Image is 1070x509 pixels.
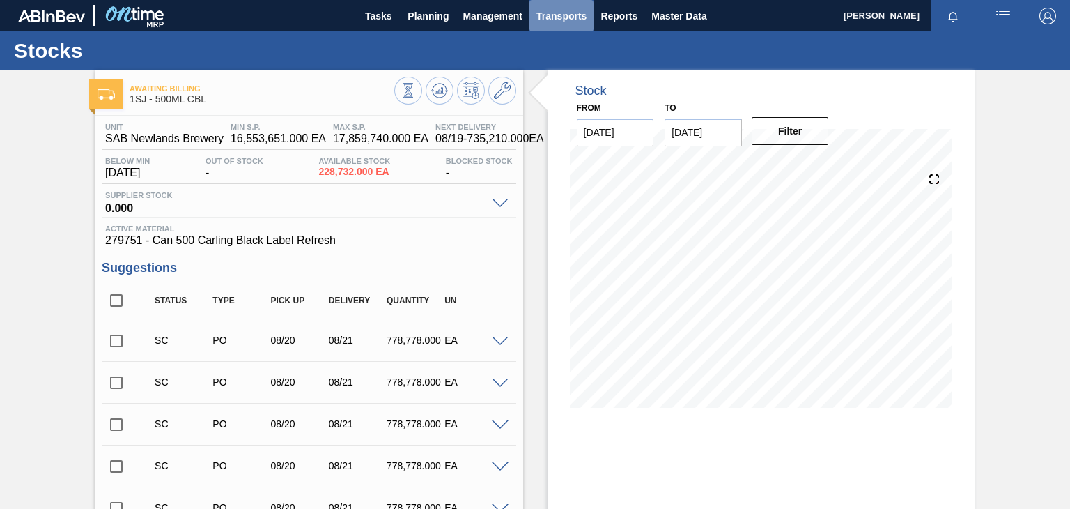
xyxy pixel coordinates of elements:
[383,296,447,305] div: Quantity
[363,8,394,24] span: Tasks
[665,119,742,146] input: mm/dd/yyyy
[333,132,428,145] span: 17,859,740.000 EA
[231,132,326,145] span: 16,553,651.000 EA
[435,123,544,131] span: Next Delivery
[441,460,504,471] div: EA
[267,460,331,471] div: 08/20/2025
[441,296,504,305] div: UN
[325,460,389,471] div: 08/21/2025
[931,6,975,26] button: Notifications
[325,418,389,430] div: 08/21/2025
[151,418,215,430] div: Suggestion Created
[206,157,263,165] span: Out Of Stock
[577,103,601,113] label: From
[318,167,390,177] span: 228,732.000 EA
[651,8,706,24] span: Master Data
[575,84,607,98] div: Stock
[435,132,544,145] span: 08/19 - 735,210.000 EA
[325,335,389,346] div: 08/21/2025
[457,77,485,105] button: Schedule Inventory
[442,157,516,179] div: -
[267,377,331,388] div: 08/20/2025
[151,335,215,346] div: Suggestion Created
[151,296,215,305] div: Status
[383,335,447,346] div: 778,778.000
[536,8,587,24] span: Transports
[105,191,484,199] span: Supplier Stock
[325,296,389,305] div: Delivery
[98,89,115,100] img: Ícone
[267,418,331,430] div: 08/20/2025
[102,261,515,275] h3: Suggestions
[383,418,447,430] div: 778,778.000
[151,377,215,388] div: Suggestion Created
[394,77,422,105] button: Stocks Overview
[441,418,504,430] div: EA
[441,335,504,346] div: EA
[383,377,447,388] div: 778,778.000
[318,157,390,165] span: Available Stock
[209,418,272,430] div: Purchase order
[105,157,150,165] span: Below Min
[105,234,512,247] span: 279751 - Can 500 Carling Black Label Refresh
[995,8,1011,24] img: userActions
[209,377,272,388] div: Purchase order
[202,157,267,179] div: -
[209,460,272,471] div: Purchase order
[105,199,484,213] span: 0.000
[105,225,512,233] span: Active Material
[383,460,447,471] div: 778,778.000
[151,460,215,471] div: Suggestion Created
[577,119,654,146] input: mm/dd/yyyy
[446,157,513,165] span: Blocked Stock
[600,8,637,24] span: Reports
[18,10,85,22] img: TNhmsLtSVTkK8tSr43FrP2fwEKptu5GPRR3wAAAABJRU5ErkJggg==
[267,335,331,346] div: 08/20/2025
[105,167,150,179] span: [DATE]
[14,43,261,59] h1: Stocks
[665,103,676,113] label: to
[463,8,522,24] span: Management
[231,123,326,131] span: MIN S.P.
[325,377,389,388] div: 08/21/2025
[105,132,224,145] span: SAB Newlands Brewery
[408,8,449,24] span: Planning
[752,117,829,145] button: Filter
[105,123,224,131] span: Unit
[209,335,272,346] div: Purchase order
[488,77,516,105] button: Go to Master Data / General
[130,94,394,105] span: 1SJ - 500ML CBL
[209,296,272,305] div: Type
[426,77,453,105] button: Update Chart
[130,84,394,93] span: Awaiting Billing
[333,123,428,131] span: MAX S.P.
[267,296,331,305] div: Pick up
[441,377,504,388] div: EA
[1039,8,1056,24] img: Logout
